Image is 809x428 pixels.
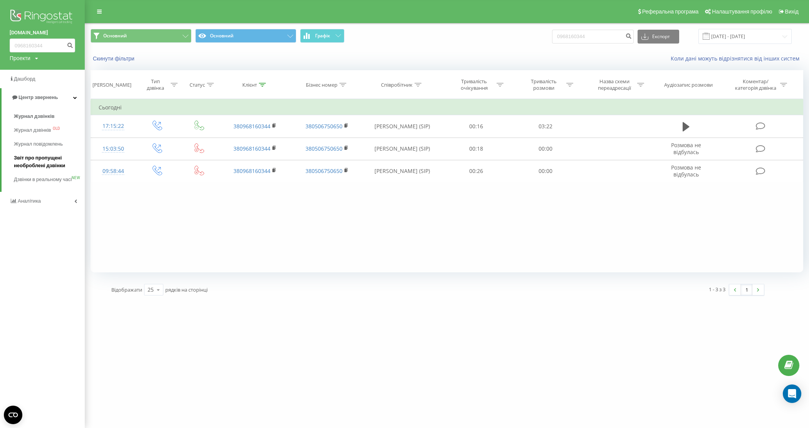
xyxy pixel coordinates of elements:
span: Вихід [785,8,799,15]
a: [DOMAIN_NAME] [10,29,75,37]
span: Аналiтика [18,198,41,204]
span: Дашборд [14,76,35,82]
td: 00:26 [441,160,511,182]
a: 380968160344 [233,123,270,130]
a: Журнал повідомлень [14,137,85,151]
input: Пошук за номером [10,39,75,52]
div: Аудіозапис розмови [664,82,713,88]
button: Основний [195,29,296,43]
span: рядків на сторінці [165,286,208,293]
a: Журнал дзвінківOLD [14,123,85,137]
td: [PERSON_NAME] (SIP) [363,115,441,138]
img: Ringostat logo [10,8,75,27]
td: 03:22 [511,115,581,138]
td: 00:16 [441,115,511,138]
span: Реферальна програма [642,8,699,15]
div: Клієнт [242,82,257,88]
div: Співробітник [381,82,413,88]
span: Журнал повідомлень [14,140,63,148]
div: Назва схеми переадресації [594,78,635,91]
td: 00:00 [511,138,581,160]
td: [PERSON_NAME] (SIP) [363,160,441,182]
div: 09:58:44 [99,164,128,179]
span: Відображати [111,286,142,293]
a: Центр звернень [2,88,85,107]
a: Журнал дзвінків [14,109,85,123]
span: Основний [103,33,127,39]
span: Журнал дзвінків [14,112,55,120]
a: 380968160344 [233,145,270,152]
div: 1 - 3 з 3 [709,285,725,293]
span: Дзвінки в реальному часі [14,176,72,183]
div: Бізнес номер [306,82,337,88]
a: 380968160344 [233,167,270,175]
td: [PERSON_NAME] (SIP) [363,138,441,160]
div: 15:03:50 [99,141,128,156]
span: Розмова не відбулась [671,141,701,156]
button: Графік [300,29,344,43]
span: Налаштування профілю [712,8,772,15]
a: 380506750650 [305,167,342,175]
a: 380506750650 [305,145,342,152]
a: Звіт про пропущені необроблені дзвінки [14,151,85,173]
div: Тип дзвінка [142,78,169,91]
a: 380506750650 [305,123,342,130]
span: Звіт про пропущені необроблені дзвінки [14,154,81,170]
button: Експорт [638,30,679,44]
span: Розмова не відбулась [671,164,701,178]
span: Журнал дзвінків [14,126,51,134]
button: Скинути фільтри [91,55,138,62]
div: Статус [190,82,205,88]
a: 1 [741,284,752,295]
div: Тривалість очікування [453,78,495,91]
button: Open CMP widget [4,406,22,424]
td: 00:18 [441,138,511,160]
span: Графік [315,33,330,39]
span: Центр звернень [18,94,58,100]
div: Тривалість розмови [523,78,564,91]
td: 00:00 [511,160,581,182]
div: Open Intercom Messenger [783,384,801,403]
div: 17:15:22 [99,119,128,134]
input: Пошук за номером [552,30,634,44]
div: Коментар/категорія дзвінка [733,78,778,91]
div: Проекти [10,54,30,62]
div: 25 [148,286,154,294]
button: Основний [91,29,191,43]
td: Сьогодні [91,100,803,115]
a: Коли дані можуть відрізнятися вiд інших систем [671,55,803,62]
a: Дзвінки в реальному часіNEW [14,173,85,186]
div: [PERSON_NAME] [92,82,131,88]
